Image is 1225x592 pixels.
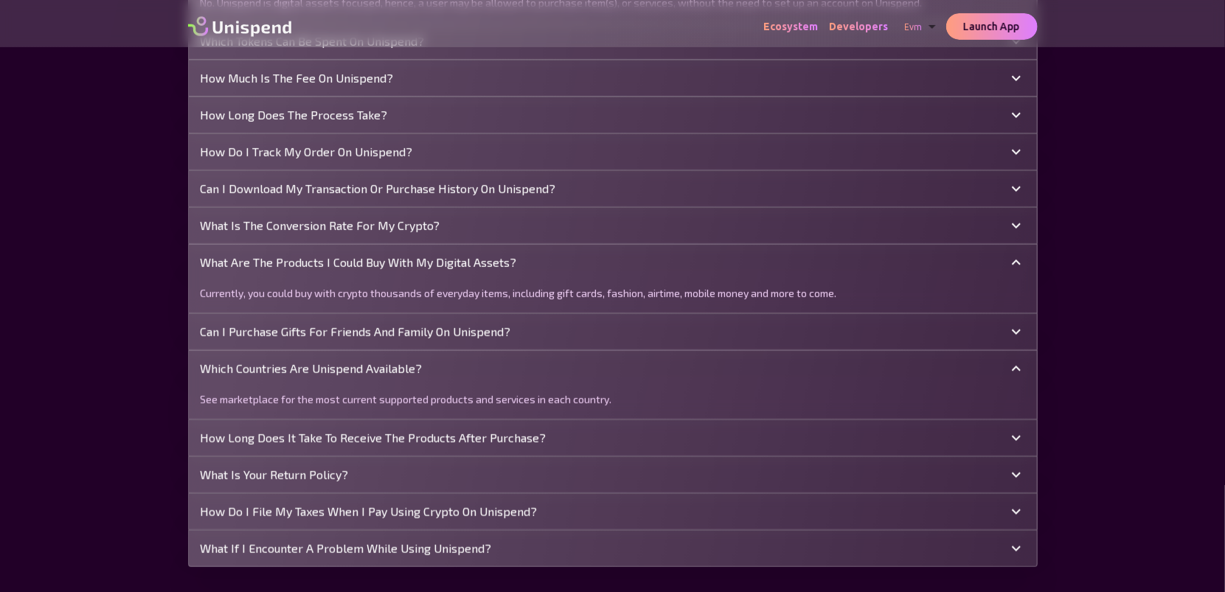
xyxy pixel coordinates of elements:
[201,503,538,520] p: How do I file my taxes when I pay using crypto on Unispend?
[189,171,1037,206] div: Can I download my transaction or purchase history on Unispend?
[201,392,1025,407] p: See marketplace for the most current supported products and services in each country.
[189,134,1037,170] div: How do I track my order on Unispend?
[189,457,1037,492] div: What is your return policy?
[201,540,492,557] p: What if I encounter a problem while using Unispend?
[764,21,819,32] span: Ecosystem
[189,351,1037,386] div: Which countries are Unispend available?
[189,60,1037,96] div: How much is the fee on Unispend?
[201,323,511,341] p: Can I purchase gifts for friends and family on Unispend?
[201,429,546,447] p: How long does it take to receive the products after purchase?
[201,286,1025,301] p: Currently, you could buy with crypto thousands of everyday items, including gift cards, fashion, ...
[189,386,1037,419] div: Do I need to have an account to purchase items on Unispend?
[830,21,889,32] span: Developers
[189,420,1037,456] div: How long does it take to receive the products after purchase?
[201,180,556,198] p: Can I download my transaction or purchase history on Unispend?
[946,13,1038,41] button: Launch App
[201,466,349,484] p: What is your return policy?
[201,254,517,271] p: What are the products I could buy with my digital assets?
[189,208,1037,243] div: What is the conversion rate for my crypto?
[905,22,923,32] span: evm
[900,18,946,36] div: evm
[189,494,1037,529] div: How do I file my taxes when I pay using crypto on Unispend?
[201,143,413,161] p: How do I track my order on Unispend?
[201,217,440,234] p: What is the conversion rate for my crypto?
[189,245,1037,280] div: What are the products I could buy with my digital assets?
[189,314,1037,349] div: Can I purchase gifts for friends and family on Unispend?
[189,531,1037,566] div: What if I encounter a problem while using Unispend?
[201,69,394,87] p: How much is the fee on Unispend?
[189,97,1037,133] div: How long does the process take?
[201,360,423,377] p: Which countries are Unispend available?
[201,106,388,124] p: How long does the process take?
[189,280,1037,313] div: Do I need to have an account to purchase items on Unispend?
